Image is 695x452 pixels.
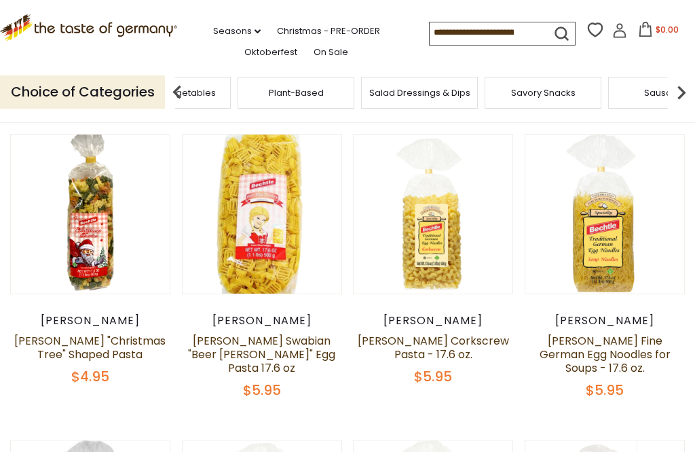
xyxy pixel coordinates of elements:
[314,45,348,60] a: On Sale
[10,314,170,328] div: [PERSON_NAME]
[164,79,191,106] img: previous arrow
[244,45,297,60] a: Oktoberfest
[71,367,109,386] span: $4.95
[656,24,679,35] span: $0.00
[14,333,166,362] a: [PERSON_NAME] "Christmas Tree" Shaped Pasta
[188,333,335,376] a: [PERSON_NAME] Swabian "Beer [PERSON_NAME]" Egg Pasta 17.6 oz
[269,88,324,98] a: Plant-Based
[182,314,342,328] div: [PERSON_NAME]
[213,24,261,39] a: Seasons
[183,135,341,294] img: Bechtle
[511,88,576,98] a: Savory Snacks
[414,367,452,386] span: $5.95
[243,381,281,400] span: $5.95
[540,333,671,376] a: [PERSON_NAME] Fine German Egg Noodles for Soups - 17.6 oz.
[525,135,684,294] img: Bechtle
[358,333,509,362] a: [PERSON_NAME] Corkscrew Pasta - 17.6 oz.
[644,88,689,98] a: Sausages
[354,135,512,294] img: Bechtle
[277,24,380,39] a: Christmas - PRE-ORDER
[11,135,170,294] img: Bechtle
[369,88,470,98] a: Salad Dressings & Dips
[525,314,685,328] div: [PERSON_NAME]
[586,381,624,400] span: $5.95
[353,314,513,328] div: [PERSON_NAME]
[630,22,688,42] button: $0.00
[668,79,695,106] img: next arrow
